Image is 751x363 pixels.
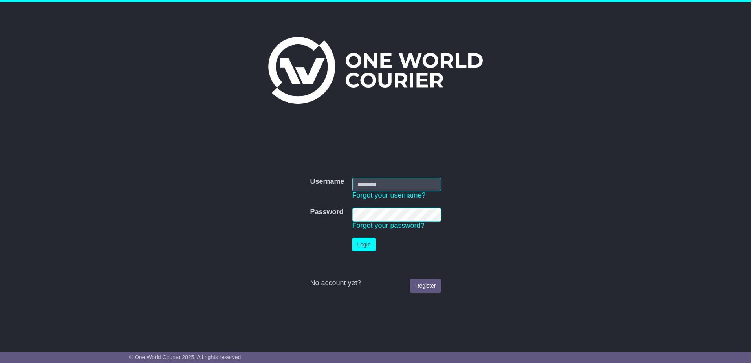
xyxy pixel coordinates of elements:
div: No account yet? [310,279,441,288]
img: One World [268,37,483,104]
a: Forgot your username? [352,191,426,199]
span: © One World Courier 2025. All rights reserved. [129,354,243,360]
a: Forgot your password? [352,222,425,229]
label: Password [310,208,343,216]
button: Login [352,238,376,251]
label: Username [310,178,344,186]
a: Register [410,279,441,293]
